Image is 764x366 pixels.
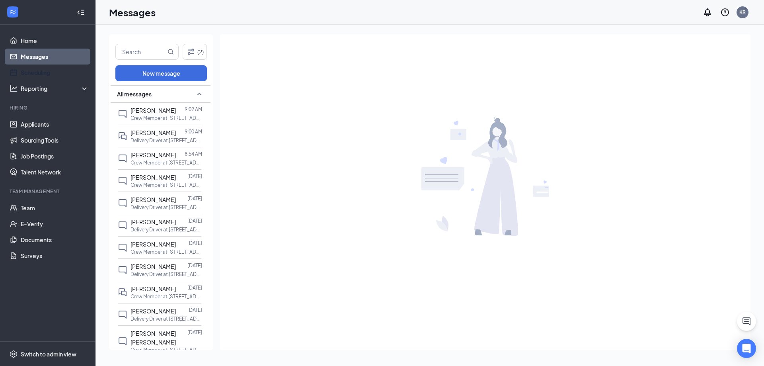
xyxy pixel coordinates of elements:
p: Delivery Driver at [STREET_ADDRESS] [131,315,202,322]
span: [PERSON_NAME] [131,285,176,292]
p: 8:54 AM [185,151,202,157]
h1: Messages [109,6,156,19]
span: [PERSON_NAME] [131,307,176,315]
span: [PERSON_NAME] [131,129,176,136]
span: [PERSON_NAME] [131,107,176,114]
a: Applicants [21,116,89,132]
a: Talent Network [21,164,89,180]
a: Surveys [21,248,89,264]
span: [PERSON_NAME] [131,151,176,159]
p: [DATE] [187,240,202,247]
div: Team Management [10,188,87,195]
svg: Analysis [10,84,18,92]
a: Team [21,200,89,216]
p: Crew Member at [STREET_ADDRESS] [131,249,202,255]
a: Scheduling [21,65,89,80]
svg: ChatInactive [118,176,127,186]
svg: ChatInactive [118,109,127,119]
svg: ChatActive [742,317,751,326]
svg: ChatInactive [118,337,127,346]
svg: ChatInactive [118,310,127,319]
p: [DATE] [187,329,202,336]
p: [DATE] [187,262,202,269]
p: [DATE] [187,217,202,224]
input: Search [116,44,166,59]
p: Crew Member at [STREET_ADDRESS] [131,115,202,121]
div: KR [739,9,746,16]
p: Crew Member at [STREET_ADDRESS] [131,182,202,188]
span: [PERSON_NAME] [131,263,176,270]
svg: Filter [186,47,196,57]
svg: ChatInactive [118,221,127,230]
span: All messages [117,90,152,98]
p: Crew Member at [STREET_ADDRESS] [131,346,202,353]
svg: WorkstreamLogo [9,8,17,16]
svg: ChatInactive [118,243,127,252]
svg: Notifications [703,8,712,17]
p: [DATE] [187,307,202,313]
span: [PERSON_NAME] [131,174,176,181]
svg: DoubleChat [118,131,127,141]
a: Sourcing Tools [21,132,89,148]
svg: ChatInactive [118,265,127,275]
a: Documents [21,232,89,248]
p: 9:02 AM [185,106,202,113]
p: Delivery Driver at [STREET_ADDRESS] [131,226,202,233]
button: New message [115,65,207,81]
svg: ChatInactive [118,198,127,208]
span: [PERSON_NAME] [131,241,176,248]
div: Switch to admin view [21,350,76,358]
div: Open Intercom Messenger [737,339,756,358]
p: 9:00 AM [185,128,202,135]
p: Delivery Driver at [STREET_ADDRESS] [131,137,202,144]
svg: MagnifyingGlass [168,49,174,55]
svg: QuestionInfo [720,8,730,17]
p: Delivery Driver at [STREET_ADDRESS] [131,204,202,211]
span: [PERSON_NAME] [PERSON_NAME] [131,330,176,346]
p: [DATE] [187,284,202,291]
a: E-Verify [21,216,89,232]
svg: SmallChevronUp [195,89,204,99]
svg: ChatInactive [118,154,127,163]
svg: DoubleChat [118,288,127,297]
p: Crew Member at [STREET_ADDRESS] [131,159,202,166]
button: Filter (2) [183,44,207,60]
div: Hiring [10,104,87,111]
a: Messages [21,49,89,65]
div: Reporting [21,84,89,92]
p: Crew Member at [STREET_ADDRESS] [131,293,202,300]
span: [PERSON_NAME] [131,196,176,203]
svg: Collapse [77,8,85,16]
p: Delivery Driver at [STREET_ADDRESS] [131,271,202,278]
button: ChatActive [737,312,756,331]
p: [DATE] [187,173,202,180]
a: Home [21,33,89,49]
p: [DATE] [187,195,202,202]
svg: Settings [10,350,18,358]
a: Job Postings [21,148,89,164]
span: [PERSON_NAME] [131,218,176,225]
